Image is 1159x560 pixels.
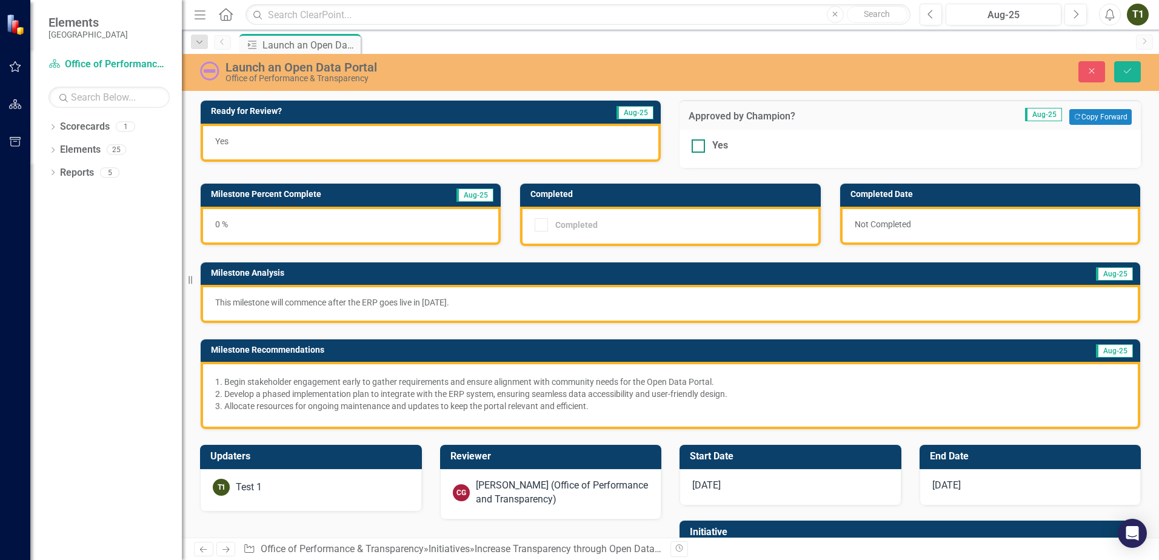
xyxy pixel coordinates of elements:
[211,345,901,355] h3: Milestone Recommendations
[116,122,135,132] div: 1
[213,479,230,496] div: T1
[692,479,721,491] span: [DATE]
[211,268,818,278] h3: Milestone Analysis
[453,484,470,501] div: CG
[262,38,358,53] div: Launch an Open Data Portal
[950,8,1057,22] div: Aug-25
[224,400,1126,412] p: Allocate resources for ongoing maintenance and updates to keep the portal relevant and efficient.
[475,543,717,555] a: Increase Transparency through Open Data and Reporting
[48,58,170,72] a: Office of Performance & Transparency
[1069,109,1132,125] button: Copy Forward
[530,190,814,199] h3: Completed
[476,479,649,507] div: [PERSON_NAME] (Office of Performance and Transparency)
[847,6,907,23] button: Search
[48,30,128,39] small: [GEOGRAPHIC_DATA]
[60,143,101,157] a: Elements
[225,74,727,83] div: Office of Performance & Transparency
[690,527,1135,538] h3: Initiative
[1127,4,1149,25] button: T1
[211,107,499,116] h3: Ready for Review?
[850,190,1134,199] h3: Completed Date
[946,4,1061,25] button: Aug-25
[243,542,661,556] div: » » »
[211,190,422,199] h3: Milestone Percent Complete
[429,543,470,555] a: Initiatives
[100,167,119,178] div: 5
[932,479,961,491] span: [DATE]
[224,376,1126,388] p: Begin stakeholder engagement early to gather requirements and ensure alignment with community nee...
[60,120,110,134] a: Scorecards
[690,451,895,462] h3: Start Date
[201,207,501,245] div: 0 %
[450,451,656,462] h3: Reviewer
[48,87,170,108] input: Search Below...
[236,481,262,495] div: Test 1
[930,451,1135,462] h3: End Date
[1096,267,1133,281] span: Aug-25
[210,451,416,462] h3: Updaters
[1096,344,1133,358] span: Aug-25
[864,9,890,19] span: Search
[616,106,653,119] span: Aug-25
[712,139,728,153] div: Yes
[225,61,727,74] div: Launch an Open Data Portal
[60,166,94,180] a: Reports
[261,543,424,555] a: Office of Performance & Transparency
[456,188,493,202] span: Aug-25
[689,111,910,122] h3: Approved by Champion?
[107,145,126,155] div: 25
[245,4,910,25] input: Search ClearPoint...
[200,61,219,81] img: Not Started
[215,136,229,146] span: Yes
[1118,519,1147,548] div: Open Intercom Messenger
[48,15,128,30] span: Elements
[6,14,27,35] img: ClearPoint Strategy
[1025,108,1062,121] span: Aug-25
[215,296,1126,308] p: This milestone will commence after the ERP goes live in [DATE].
[840,207,1140,245] div: Not Completed
[224,388,1126,400] p: Develop a phased implementation plan to integrate with the ERP system, ensuring seamless data acc...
